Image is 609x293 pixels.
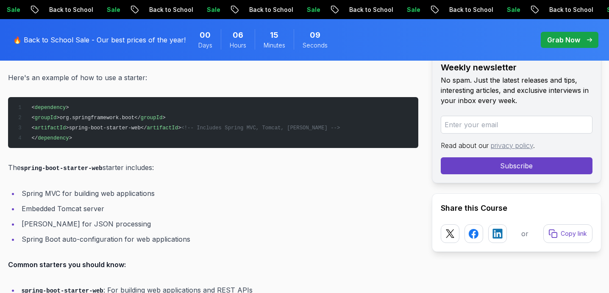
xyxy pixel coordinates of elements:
span: > [162,115,165,121]
span: <!-- Includes Spring MVC, Tomcat, [PERSON_NAME] --> [181,125,340,131]
span: < [31,105,34,111]
span: < [31,115,34,121]
span: groupId [35,115,56,121]
span: >org.springframework.boot</ [56,115,140,121]
li: [PERSON_NAME] for JSON processing [19,218,418,230]
span: > [178,125,181,131]
li: Spring MVC for building web applications [19,187,418,199]
li: Spring Boot auto-configuration for web applications [19,233,418,245]
code: spring-boot-starter-web [21,165,103,172]
a: privacy policy [491,141,533,150]
p: Sale [114,6,141,14]
p: Sale [314,6,341,14]
p: Back to School [256,6,314,14]
p: Sale [414,6,441,14]
p: Back to School [156,6,214,14]
span: Minutes [264,41,285,50]
span: dependency [38,135,69,141]
span: 0 Days [200,29,211,41]
span: 15 Minutes [270,29,278,41]
span: < [31,125,34,131]
span: >spring-boot-starter-web</ [66,125,147,131]
span: Days [198,41,212,50]
p: Here's an example of how to use a starter: [8,72,418,84]
p: Grab Now [547,35,580,45]
p: Back to School [456,6,514,14]
span: </ [31,135,38,141]
p: No spam. Just the latest releases and tips, interesting articles, and exclusive interviews in you... [441,75,592,106]
span: Seconds [303,41,328,50]
input: Enter your email [441,116,592,134]
span: artifactId [147,125,178,131]
p: Back to School [356,6,414,14]
span: > [66,105,69,111]
li: Embedded Tomcat server [19,203,418,215]
p: Back to School [56,6,114,14]
span: artifactId [35,125,66,131]
span: 9 Seconds [310,29,320,41]
p: 🔥 Back to School Sale - Our best prices of the year! [13,35,186,45]
p: Sale [214,6,241,14]
h2: Weekly newsletter [441,61,592,73]
p: or [521,229,528,239]
span: Hours [230,41,246,50]
span: dependency [35,105,66,111]
button: Copy link [543,224,592,243]
button: Subscribe [441,157,592,174]
p: Sale [14,6,41,14]
strong: Common starters you should know: [8,260,126,269]
p: Sale [514,6,541,14]
span: > [69,135,72,141]
p: Read about our . [441,140,592,151]
p: The starter includes: [8,162,418,174]
h2: Share this Course [441,202,592,214]
p: Copy link [561,229,587,238]
span: 6 Hours [233,29,243,41]
span: groupId [141,115,162,121]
